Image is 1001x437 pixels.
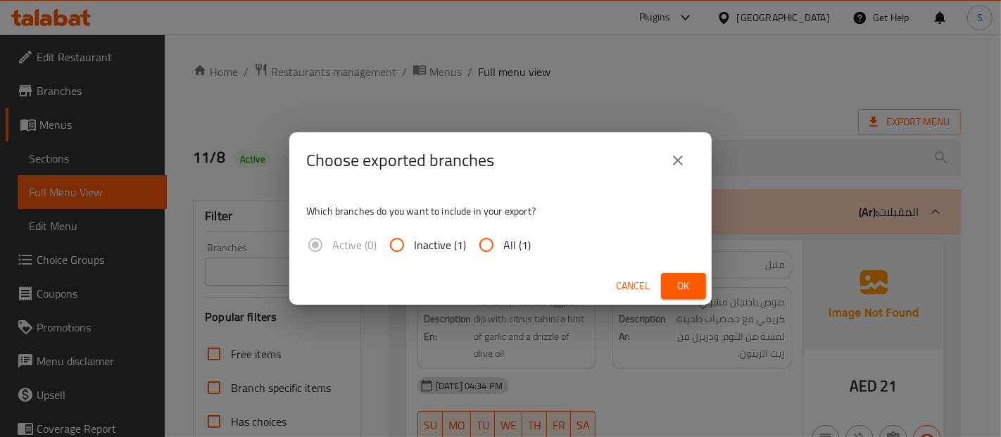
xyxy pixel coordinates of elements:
span: Active (0) [332,236,377,253]
button: close [661,144,695,177]
h2: Choose exported branches [306,149,494,172]
p: Which branches do you want to include in your export? [306,204,695,218]
span: Ok [672,277,695,295]
button: Cancel [610,273,655,299]
span: All (1) [503,236,531,253]
span: Inactive (1) [414,236,466,253]
button: Ok [661,273,706,299]
span: Cancel [616,277,650,295]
